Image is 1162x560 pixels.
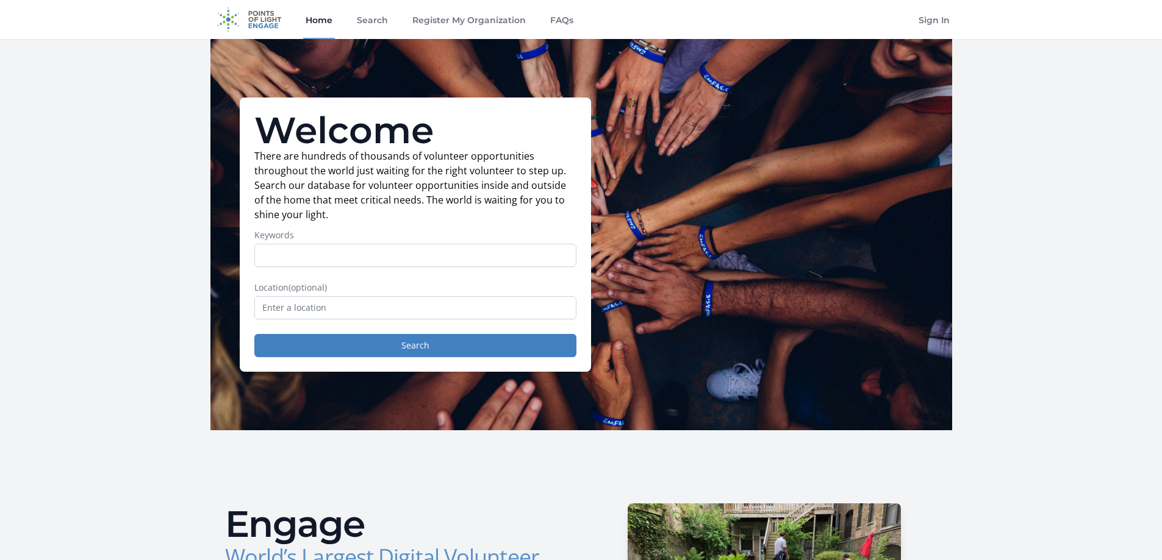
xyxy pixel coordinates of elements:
[254,296,576,319] input: Enter a location
[254,282,576,294] label: Location
[254,334,576,357] button: Search
[254,229,576,241] label: Keywords
[254,149,576,222] p: There are hundreds of thousands of volunteer opportunities throughout the world just waiting for ...
[254,112,576,149] h1: Welcome
[289,282,327,293] span: (optional)
[225,506,572,542] h2: Engage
